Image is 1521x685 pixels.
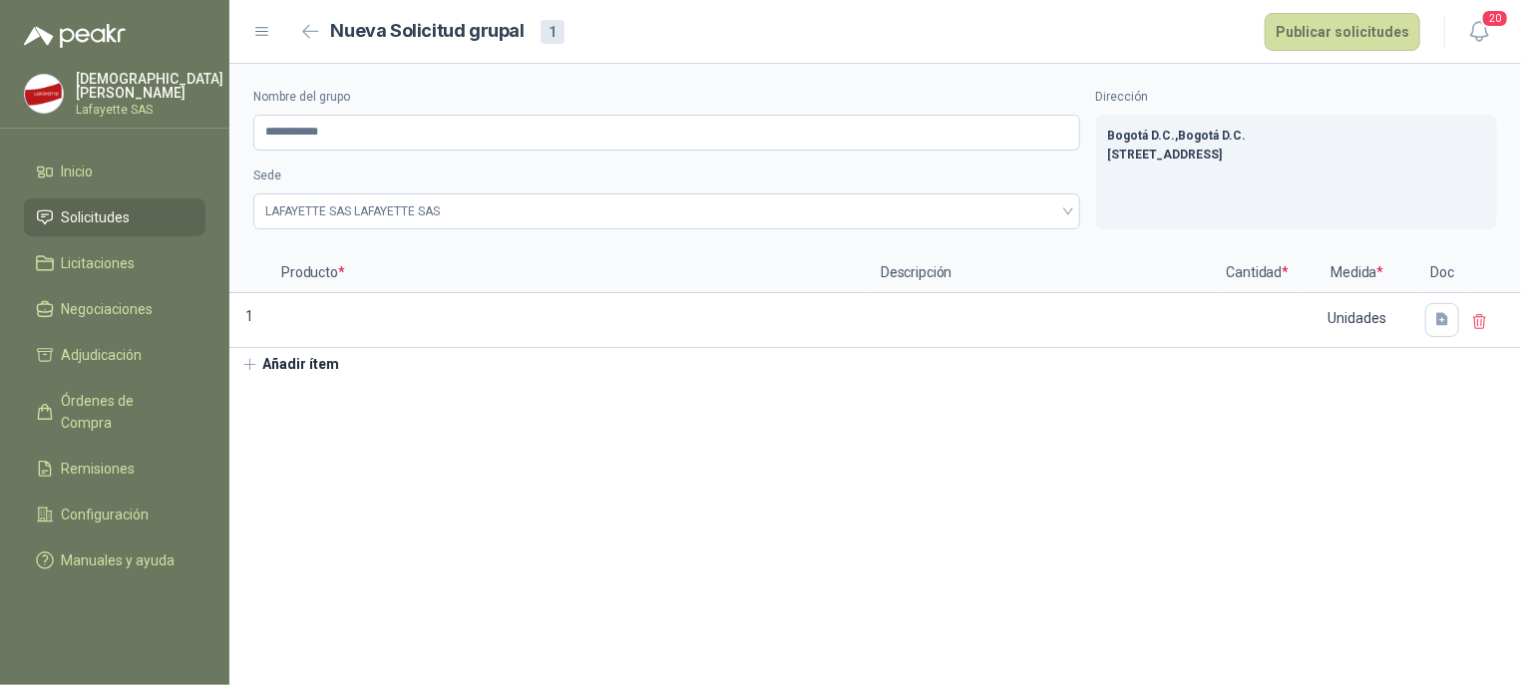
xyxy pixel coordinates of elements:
[1218,253,1298,293] p: Cantidad
[541,20,565,44] div: 1
[265,196,1068,226] span: LAFAYETTE SAS LAFAYETTE SAS
[1108,146,1485,165] p: [STREET_ADDRESS]
[25,75,63,113] img: Company Logo
[24,496,205,533] a: Configuración
[229,348,352,382] button: Añadir ítem
[1417,253,1467,293] p: Doc
[62,390,187,434] span: Órdenes de Compra
[331,17,525,46] h2: Nueva Solicitud grupal
[1461,14,1497,50] button: 20
[24,198,205,236] a: Solicitudes
[229,293,269,348] p: 1
[24,244,205,282] a: Licitaciones
[62,458,136,480] span: Remisiones
[62,206,131,228] span: Solicitudes
[1096,88,1497,107] label: Dirección
[253,167,1080,185] label: Sede
[269,253,869,293] p: Producto
[76,104,223,116] p: Lafayette SAS
[62,298,154,320] span: Negociaciones
[24,450,205,488] a: Remisiones
[1108,127,1485,146] p: Bogotá D.C. , Bogotá D.C.
[62,504,150,525] span: Configuración
[62,161,94,182] span: Inicio
[24,541,205,579] a: Manuales y ayuda
[24,24,126,48] img: Logo peakr
[24,290,205,328] a: Negociaciones
[24,153,205,190] a: Inicio
[253,88,1080,107] label: Nombre del grupo
[1265,13,1420,51] button: Publicar solicitudes
[1300,295,1415,341] div: Unidades
[76,72,223,100] p: [DEMOGRAPHIC_DATA] [PERSON_NAME]
[24,336,205,374] a: Adjudicación
[62,252,136,274] span: Licitaciones
[1298,253,1417,293] p: Medida
[62,344,143,366] span: Adjudicación
[62,549,176,571] span: Manuales y ayuda
[24,382,205,442] a: Órdenes de Compra
[869,253,1218,293] p: Descripción
[1481,9,1509,28] span: 20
